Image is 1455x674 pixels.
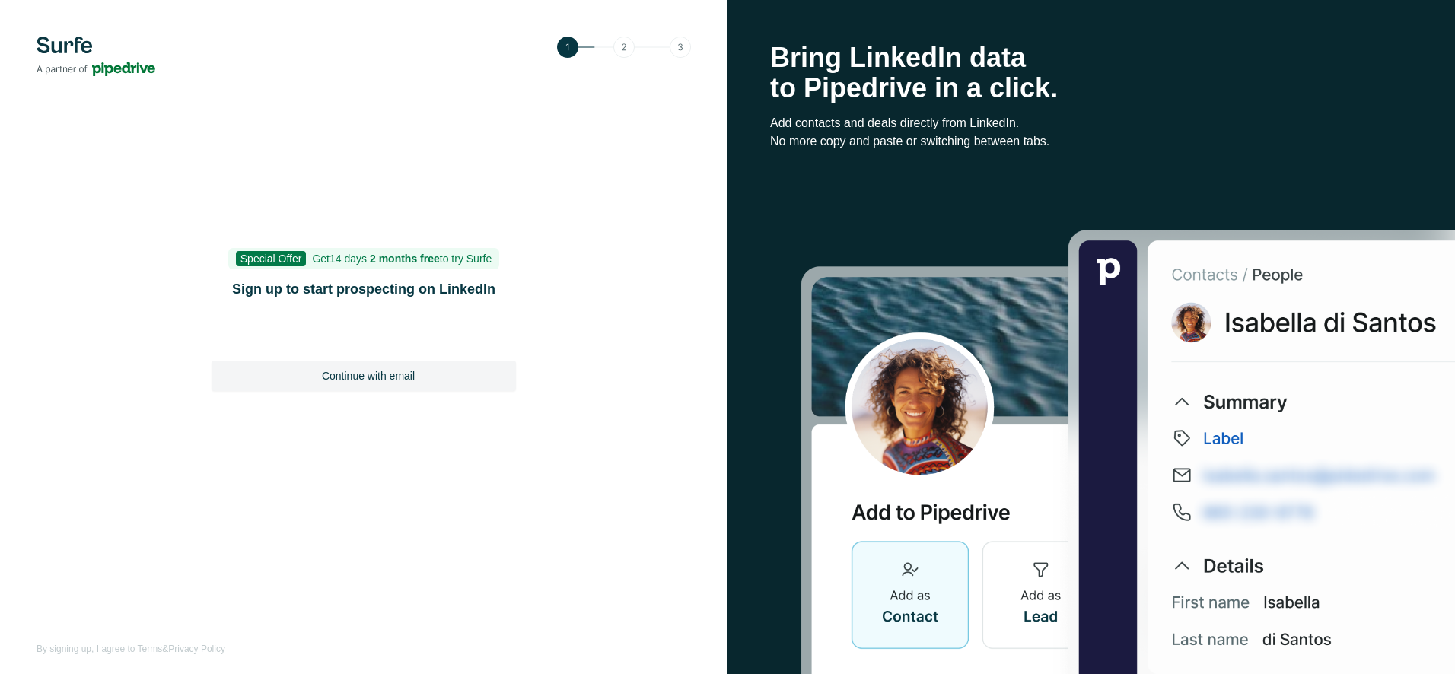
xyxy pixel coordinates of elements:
[236,251,307,266] span: Special Offer
[37,644,135,654] span: By signing up, I agree to
[770,43,1412,103] h1: Bring LinkedIn data to Pipedrive in a click.
[322,368,415,383] span: Continue with email
[168,644,225,654] a: Privacy Policy
[312,253,492,265] span: Get to try Surfe
[370,253,440,265] b: 2 months free
[557,37,691,58] img: Step 1
[1142,15,1440,171] iframe: Sign in with Google Dialog
[37,37,155,76] img: Surfe's logo
[770,114,1412,132] p: Add contacts and deals directly from LinkedIn.
[138,644,163,654] a: Terms
[330,253,367,265] s: 14 days
[212,278,516,300] h1: Sign up to start prospecting on LinkedIn
[770,132,1412,151] p: No more copy and paste or switching between tabs.
[162,644,168,654] span: &
[801,228,1455,674] img: Surfe Stock Photo - Selling good vibes
[204,320,524,353] iframe: Sign in with Google Button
